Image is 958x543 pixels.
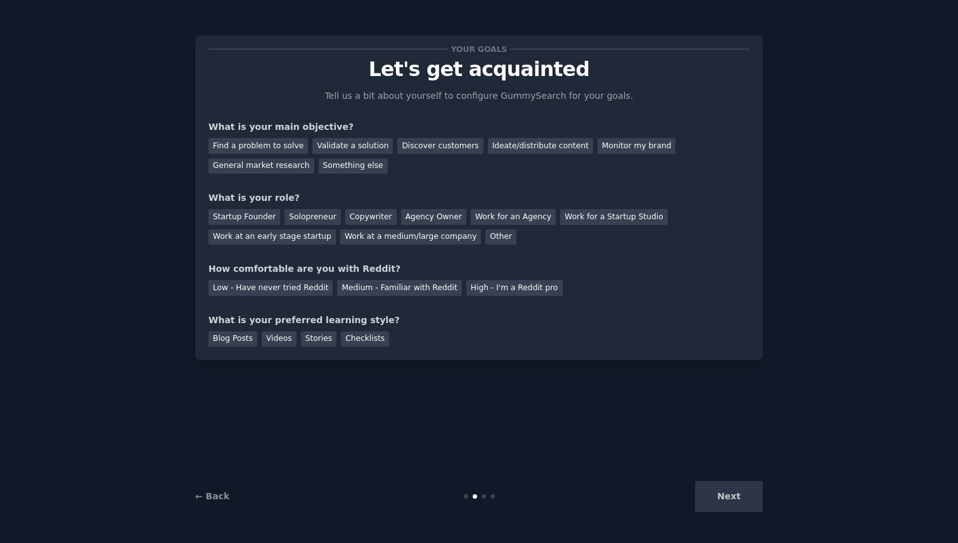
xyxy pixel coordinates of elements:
div: General market research [208,158,314,174]
div: Videos [262,331,297,347]
div: Low - Have never tried Reddit [208,280,333,296]
div: What is your main objective? [208,120,750,134]
a: ← Back [195,491,229,501]
div: Stories [301,331,336,347]
div: Work for a Startup Studio [560,209,667,225]
span: Your goals [449,42,509,56]
div: Agency Owner [401,209,466,225]
div: High - I'm a Reddit pro [466,280,563,296]
div: Medium - Familiar with Reddit [337,280,461,296]
div: Monitor my brand [597,138,675,154]
div: Checklists [341,331,389,347]
div: Work for an Agency [471,209,556,225]
div: Copywriter [345,209,397,225]
div: Discover customers [397,138,483,154]
div: Ideate/distribute content [488,138,593,154]
div: Work at a medium/large company [340,229,481,245]
div: Validate a solution [312,138,393,154]
div: Blog Posts [208,331,257,347]
div: Work at an early stage startup [208,229,336,245]
div: Solopreneur [284,209,340,225]
div: Find a problem to solve [208,138,308,154]
p: Tell us a bit about yourself to configure GummySearch for your goals. [319,89,639,103]
div: Startup Founder [208,209,280,225]
div: How comfortable are you with Reddit? [208,262,750,276]
div: Something else [319,158,388,174]
div: What is your role? [208,191,750,205]
p: Let's get acquainted [208,58,750,80]
div: What is your preferred learning style? [208,314,750,327]
div: Other [485,229,516,245]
